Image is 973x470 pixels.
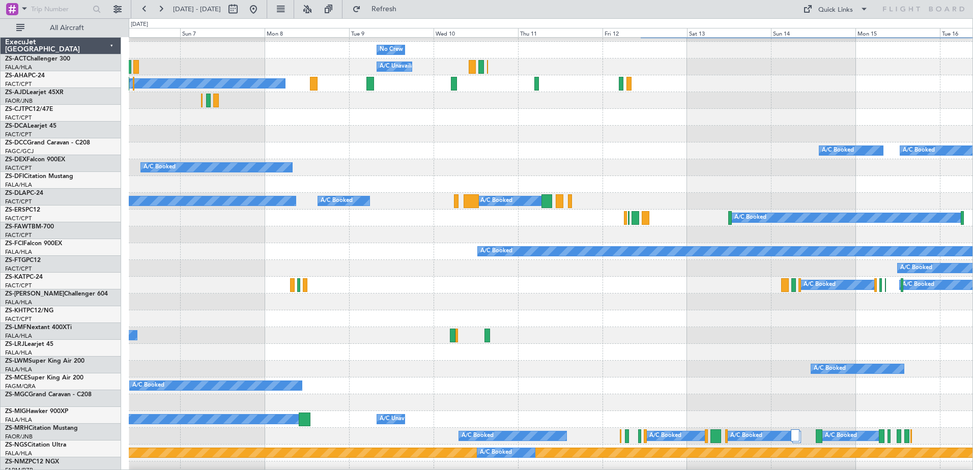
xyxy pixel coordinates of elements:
a: FACT/CPT [5,282,32,289]
a: FAOR/JNB [5,433,33,440]
span: ZS-MGC [5,392,28,398]
span: All Aircraft [26,24,107,32]
span: ZS-DFI [5,173,24,180]
a: FALA/HLA [5,349,32,357]
div: Sat 6 [96,28,181,37]
span: ZS-[PERSON_NAME] [5,291,64,297]
a: ZS-NGSCitation Ultra [5,442,66,448]
span: ZS-LWM [5,358,28,364]
a: FACT/CPT [5,131,32,138]
a: ZS-DEXFalcon 900EX [5,157,65,163]
button: Quick Links [798,1,873,17]
a: ZS-DCALearjet 45 [5,123,56,129]
span: ZS-MIG [5,408,26,415]
div: No Crew [380,42,403,57]
a: FAGM/QRA [5,383,36,390]
a: ZS-LWMSuper King Air 200 [5,358,84,364]
a: FAOR/JNB [5,97,33,105]
div: A/C Booked [903,143,935,158]
a: FACT/CPT [5,164,32,172]
span: ZS-NGS [5,442,27,448]
a: ZS-NMZPC12 NGX [5,459,59,465]
a: FACT/CPT [5,80,32,88]
a: ZS-ERSPC12 [5,207,40,213]
a: FACT/CPT [5,215,32,222]
a: ZS-ACTChallenger 300 [5,56,70,62]
div: A/C Unavailable [380,412,422,427]
div: Sun 7 [180,28,265,37]
a: FACT/CPT [5,231,32,239]
div: A/C Booked [144,160,176,175]
div: Wed 10 [434,28,518,37]
div: A/C Booked [730,428,762,444]
span: ZS-FCI [5,241,23,247]
span: ZS-FTG [5,257,26,263]
span: ZS-MCE [5,375,27,381]
button: Refresh [348,1,409,17]
div: Quick Links [818,5,853,15]
span: ZS-LMF [5,325,26,331]
span: ZS-ACT [5,56,26,62]
a: ZS-[PERSON_NAME]Challenger 604 [5,291,108,297]
div: A/C Unavailable [380,59,422,74]
a: ZS-MCESuper King Air 200 [5,375,83,381]
a: ZS-MRHCitation Mustang [5,425,78,431]
div: Tue 9 [349,28,434,37]
a: FALA/HLA [5,416,32,424]
a: ZS-FAWTBM-700 [5,224,54,230]
span: ZS-DCA [5,123,27,129]
span: ZS-AHA [5,73,28,79]
div: A/C Booked [814,361,846,376]
div: Mon 15 [855,28,940,37]
a: FALA/HLA [5,248,32,256]
div: Fri 12 [603,28,687,37]
a: FAGC/GCJ [5,148,34,155]
a: ZS-DFICitation Mustang [5,173,73,180]
div: A/C Booked [321,193,353,209]
span: [DATE] - [DATE] [173,5,221,14]
div: A/C Booked [480,244,512,259]
span: ZS-LRJ [5,341,24,347]
div: A/C Booked [480,193,512,209]
div: [DATE] [131,20,148,29]
a: FACT/CPT [5,114,32,122]
span: ZS-FAW [5,224,28,230]
span: ZS-AJD [5,90,26,96]
div: A/C Booked [649,428,681,444]
a: ZS-DLAPC-24 [5,190,43,196]
a: ZS-LRJLearjet 45 [5,341,53,347]
span: ZS-DLA [5,190,26,196]
a: ZS-LMFNextant 400XTi [5,325,72,331]
div: A/C Booked [132,378,164,393]
div: A/C Booked [902,277,934,292]
span: ZS-DCC [5,140,27,146]
span: ZS-NMZ [5,459,28,465]
div: Thu 11 [518,28,603,37]
div: A/C Booked [462,428,494,444]
a: ZS-FCIFalcon 900EX [5,241,62,247]
a: FALA/HLA [5,332,32,340]
button: All Aircraft [11,20,110,36]
a: ZS-DCCGrand Caravan - C208 [5,140,90,146]
div: A/C Booked [480,445,512,460]
a: ZS-AHAPC-24 [5,73,45,79]
a: ZS-AJDLearjet 45XR [5,90,64,96]
a: FALA/HLA [5,450,32,457]
a: ZS-MGCGrand Caravan - C208 [5,392,92,398]
div: Mon 8 [265,28,349,37]
span: ZS-CJT [5,106,25,112]
a: ZS-KATPC-24 [5,274,43,280]
span: ZS-DEX [5,157,26,163]
div: A/C Booked [734,210,766,225]
div: A/C Booked [900,260,932,276]
a: FACT/CPT [5,265,32,273]
div: A/C Booked [825,428,857,444]
div: A/C Booked [822,143,854,158]
a: FALA/HLA [5,299,32,306]
div: Sat 13 [687,28,771,37]
input: Trip Number [31,2,90,17]
a: FALA/HLA [5,64,32,71]
a: FACT/CPT [5,315,32,323]
a: FACT/CPT [5,198,32,205]
span: ZS-MRH [5,425,28,431]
